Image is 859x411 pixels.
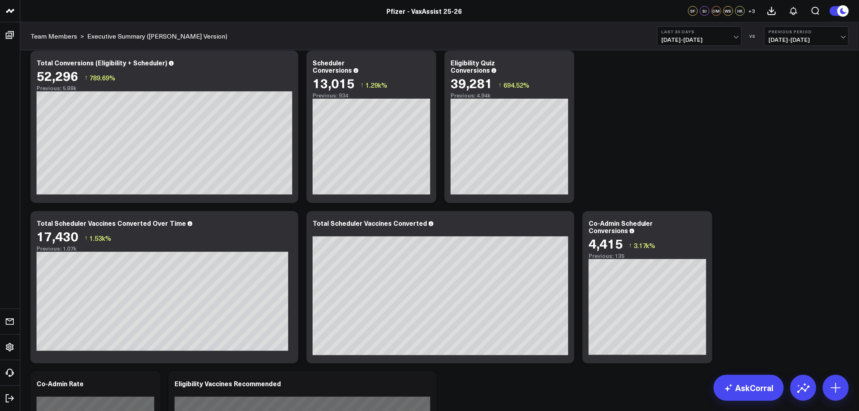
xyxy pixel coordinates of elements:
[662,37,737,43] span: [DATE] - [DATE]
[700,6,710,16] div: SJ
[629,240,632,251] span: ↑
[764,26,849,46] button: Previous Period[DATE]-[DATE]
[723,6,733,16] div: WS
[360,80,364,90] span: ↑
[313,92,430,99] div: Previous: 934
[634,241,656,250] span: 3.17k%
[589,218,653,235] div: Co-Admin Scheduler Conversions
[84,233,88,243] span: ↑
[313,76,354,90] div: 13,015
[37,68,78,83] div: 52,296
[769,37,844,43] span: [DATE] - [DATE]
[89,234,111,242] span: 1.53k%
[503,80,529,89] span: 694.52%
[37,218,186,227] div: Total Scheduler Vaccines Converted Over Time
[589,253,706,259] div: Previous: 135
[37,85,292,91] div: Previous: 5.88k
[688,6,698,16] div: SF
[747,6,757,16] button: +3
[313,218,427,227] div: Total Scheduler Vaccines Converted
[769,29,844,34] b: Previous Period
[735,6,745,16] div: HK
[451,76,492,90] div: 39,281
[87,32,227,41] a: Executive Summary ([PERSON_NAME] Version)
[387,6,462,15] a: Pfizer - VaxAssist 25-26
[662,29,737,34] b: Last 30 Days
[451,92,568,99] div: Previous: 4.94k
[746,34,760,39] div: VS
[89,73,115,82] span: 789.69%
[84,72,88,83] span: ↑
[657,26,742,46] button: Last 30 Days[DATE]-[DATE]
[451,58,495,74] div: Eligibility Quiz Conversions
[37,379,84,388] div: Co-Admin Rate
[175,379,281,388] div: Eligibility Vaccines Recommended
[714,375,784,401] a: AskCorral
[749,8,755,14] span: + 3
[712,6,721,16] div: DM
[313,58,352,74] div: Scheduler Conversions
[589,236,623,251] div: 4,415
[30,32,77,41] a: Team Members
[37,245,292,252] div: Previous: 1.07k
[30,32,84,41] div: >
[365,80,387,89] span: 1.29k%
[499,80,502,90] span: ↑
[37,229,78,243] div: 17,430
[37,58,167,67] div: Total Conversions (Eligibility + Scheduler)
